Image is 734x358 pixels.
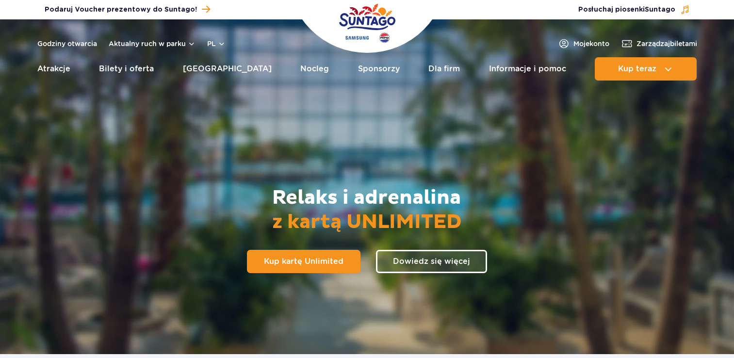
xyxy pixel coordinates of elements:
span: Podaruj Voucher prezentowy do Suntago! [45,5,197,15]
a: Podaruj Voucher prezentowy do Suntago! [45,3,210,16]
span: Kup teraz [618,65,656,73]
button: pl [207,39,226,49]
a: Kup kartę Unlimited [247,250,360,273]
button: Posłuchaj piosenkiSuntago [578,5,690,15]
a: Sponsorzy [358,57,400,81]
a: Atrakcje [37,57,70,81]
span: Zarządzaj biletami [636,39,697,49]
a: Mojekonto [558,38,609,49]
a: Nocleg [300,57,329,81]
a: Zarządzajbiletami [621,38,697,49]
span: Moje konto [573,39,609,49]
a: Bilety i oferta [99,57,154,81]
button: Aktualny ruch w parku [109,40,196,48]
span: Dowiedz się więcej [393,258,470,265]
span: Kup kartę Unlimited [264,258,343,265]
span: Posłuchaj piosenki [578,5,675,15]
a: Informacje i pomoc [489,57,566,81]
button: Kup teraz [595,57,697,81]
a: Godziny otwarcia [37,39,97,49]
a: Dla firm [428,57,460,81]
a: [GEOGRAPHIC_DATA] [183,57,272,81]
h2: Relaks i adrenalina [272,186,462,234]
span: Suntago [645,6,675,13]
span: z kartą UNLIMITED [272,210,462,234]
a: Dowiedz się więcej [376,250,487,273]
